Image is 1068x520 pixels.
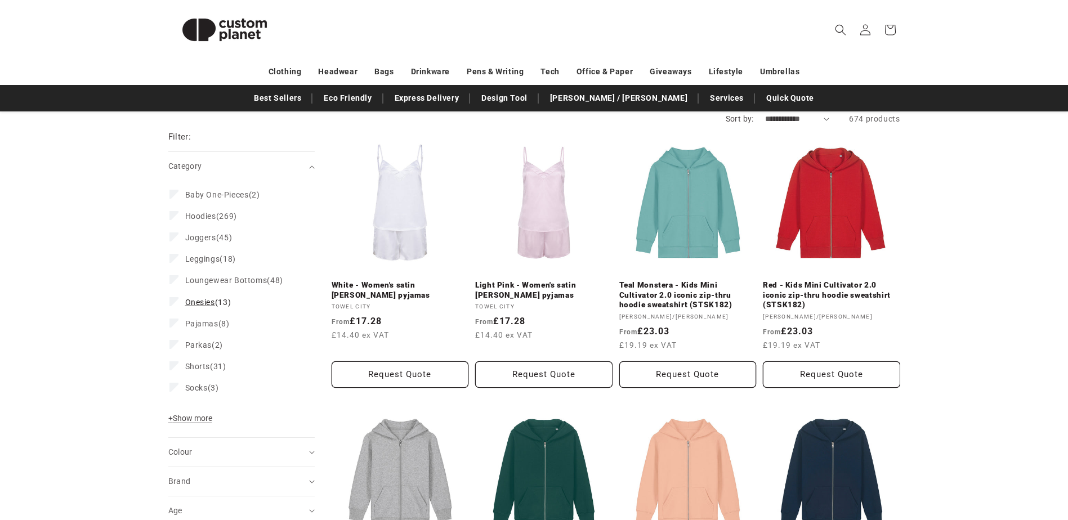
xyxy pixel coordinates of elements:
label: Sort by: [726,114,754,123]
summary: Category (0 selected) [168,152,315,181]
span: Joggers [185,233,216,242]
span: 674 products [849,114,900,123]
summary: Search [828,17,853,42]
button: Show more [168,413,216,429]
span: Shorts [185,362,211,371]
span: Hoodies [185,212,216,221]
a: Eco Friendly [318,88,377,108]
span: Baby One-Pieces [185,190,249,199]
span: + [168,414,173,423]
iframe: Chat Widget [880,398,1068,520]
a: Headwear [318,62,358,82]
span: Onesies [185,298,215,307]
a: Pens & Writing [467,62,524,82]
a: Express Delivery [389,88,465,108]
span: (8) [185,319,230,329]
span: Leggings [185,254,220,263]
span: (269) [185,211,237,221]
span: Parkas [185,340,212,349]
button: Request Quote [619,361,757,388]
a: Office & Paper [577,62,633,82]
span: Brand [168,477,191,486]
a: Services [704,88,749,108]
span: Socks [185,383,208,392]
span: (45) [185,232,233,243]
a: Red - Kids Mini Cultivator 2.0 iconic zip-thru hoodie sweatshirt (STSK182) [763,280,900,310]
a: Giveaways [650,62,691,82]
a: Design Tool [476,88,533,108]
a: White - Women's satin [PERSON_NAME] pyjamas [332,280,469,300]
a: Bags [374,62,394,82]
span: Colour [168,447,193,456]
a: Quick Quote [761,88,820,108]
a: Tech [540,62,559,82]
span: (3) [185,383,219,393]
summary: Brand (0 selected) [168,467,315,496]
span: (48) [185,275,283,285]
span: (2) [185,340,223,350]
a: [PERSON_NAME] / [PERSON_NAME] [544,88,693,108]
button: Request Quote [475,361,613,388]
button: Request Quote [332,361,469,388]
button: Request Quote [763,361,900,388]
span: (31) [185,361,226,371]
a: Drinkware [411,62,450,82]
span: Age [168,506,182,515]
h2: Filter: [168,131,191,144]
a: Light Pink - Women's satin [PERSON_NAME] pyjamas [475,280,613,300]
span: Loungewear Bottoms [185,276,267,285]
span: Pajamas [185,319,218,328]
span: Show more [168,414,212,423]
a: Lifestyle [709,62,743,82]
span: (2) [185,190,260,200]
a: Best Sellers [248,88,307,108]
img: Custom Planet [168,5,281,55]
a: Teal Monstera - Kids Mini Cultivator 2.0 iconic zip-thru hoodie sweatshirt (STSK182) [619,280,757,310]
a: Clothing [269,62,302,82]
summary: Colour (0 selected) [168,438,315,467]
span: (13) [185,297,231,307]
a: Umbrellas [760,62,799,82]
span: (18) [185,254,236,264]
span: Category [168,162,202,171]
